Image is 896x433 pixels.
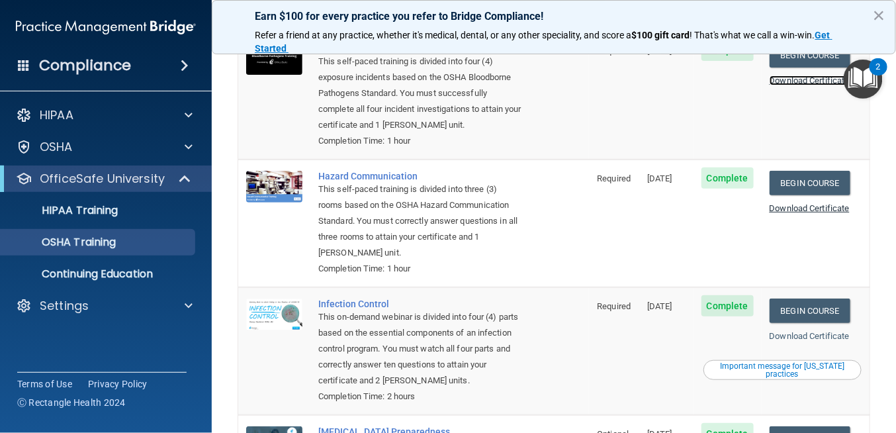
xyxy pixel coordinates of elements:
span: Required [597,46,631,56]
a: Download Certificate [770,203,850,213]
div: This self-paced training is divided into four (4) exposure incidents based on the OSHA Bloodborne... [318,54,523,133]
strong: $100 gift card [631,30,690,40]
a: Get Started [255,30,832,54]
a: Privacy Policy [88,377,148,391]
button: Read this if you are a dental practitioner in the state of CA [703,360,862,380]
p: OfficeSafe University [40,171,165,187]
button: Open Resource Center, 2 new notifications [844,60,883,99]
p: Earn $100 for every practice you refer to Bridge Compliance! [255,10,853,23]
span: Complete [701,168,754,189]
span: Ⓒ Rectangle Health 2024 [17,396,126,409]
span: Required [597,173,631,183]
a: Hazard Communication [318,171,523,181]
button: Close [873,5,885,26]
p: HIPAA [40,107,73,123]
div: Completion Time: 1 hour [318,261,523,277]
span: Refer a friend at any practice, whether it's medical, dental, or any other speciality, and score a [255,30,631,40]
a: HIPAA [16,107,193,123]
h4: Compliance [39,56,131,75]
p: HIPAA Training [9,204,118,217]
span: Required [597,301,631,311]
p: Continuing Education [9,267,189,281]
span: [DATE] [647,173,672,183]
a: OSHA [16,139,193,155]
a: Begin Course [770,171,850,195]
div: 2 [876,67,881,84]
a: Download Certificate [770,75,850,85]
div: Important message for [US_STATE] practices [705,362,860,378]
p: OSHA Training [9,236,116,249]
span: [DATE] [647,46,672,56]
p: Settings [40,298,89,314]
div: Completion Time: 1 hour [318,133,523,149]
a: Infection Control [318,299,523,309]
span: [DATE] [647,301,672,311]
div: This self-paced training is divided into three (3) rooms based on the OSHA Hazard Communication S... [318,181,523,261]
div: This on-demand webinar is divided into four (4) parts based on the essential components of an inf... [318,309,523,389]
a: Terms of Use [17,377,72,391]
div: Completion Time: 2 hours [318,389,523,405]
img: PMB logo [16,14,196,40]
a: OfficeSafe University [16,171,192,187]
p: OSHA [40,139,73,155]
span: ! That's what we call a win-win. [690,30,815,40]
a: Settings [16,298,193,314]
span: Complete [701,295,754,316]
a: Begin Course [770,299,850,323]
a: Download Certificate [770,331,850,341]
a: Begin Course [770,43,850,68]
